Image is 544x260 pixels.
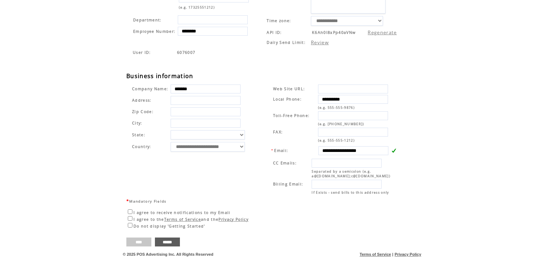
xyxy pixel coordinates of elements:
span: (e.g. 555-555-9876) [318,105,355,110]
span: Billing Email: [273,182,303,187]
span: I agree to receive notifications to my Email [134,210,231,215]
span: Address: [132,98,152,103]
a: Terms of Service [164,217,201,222]
img: v.gif [391,148,396,153]
span: (e.g. 17325551212) [179,5,215,10]
span: Daily Send Limit: [267,40,306,45]
span: Mandatory Fields [129,199,166,204]
span: Department: [133,17,162,22]
span: Separated by a semicolon (e.g. a@[DOMAIN_NAME];c@[DOMAIN_NAME]) [312,169,391,178]
span: (e.g. 555-555-1212) [318,138,355,143]
a: Review [311,39,329,46]
span: City: [132,121,142,126]
span: FAX: [273,129,283,134]
span: and the [201,217,218,222]
span: Company Name: [132,86,168,91]
span: State: [132,132,168,137]
span: K6Ah0I8xPp40aVNw [312,30,356,35]
span: Web Site URL: [273,86,305,91]
a: Regenerate [368,29,397,36]
span: © 2025 POS Advertising Inc. All Rights Reserved [123,252,213,256]
span: Zip Code: [132,109,153,114]
span: Do not display 'Getting Started' [134,224,205,229]
a: Privacy Policy [218,217,248,222]
span: Indicates the agent code for sign up page with sales agent or reseller tracking code [133,50,151,55]
span: Toll-Free Phone: [273,113,309,118]
span: | [392,252,393,256]
span: Time zone: [267,18,291,23]
a: Terms of Service [360,252,391,256]
span: Indicates the agent code for sign up page with sales agent or reseller tracking code [177,50,195,55]
span: CC Emails: [273,160,297,165]
span: (e.g. [PHONE_NUMBER]) [318,122,364,126]
span: Local Phone: [273,97,302,102]
span: Employee Number: [133,29,175,34]
span: If Exists - send bills to this address only [312,190,389,195]
span: API ID: [267,30,282,35]
span: Email: [274,148,288,153]
span: I agree to the [134,217,164,222]
a: Privacy Policy [394,252,421,256]
span: Business information [126,72,193,80]
span: Country: [132,144,151,149]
